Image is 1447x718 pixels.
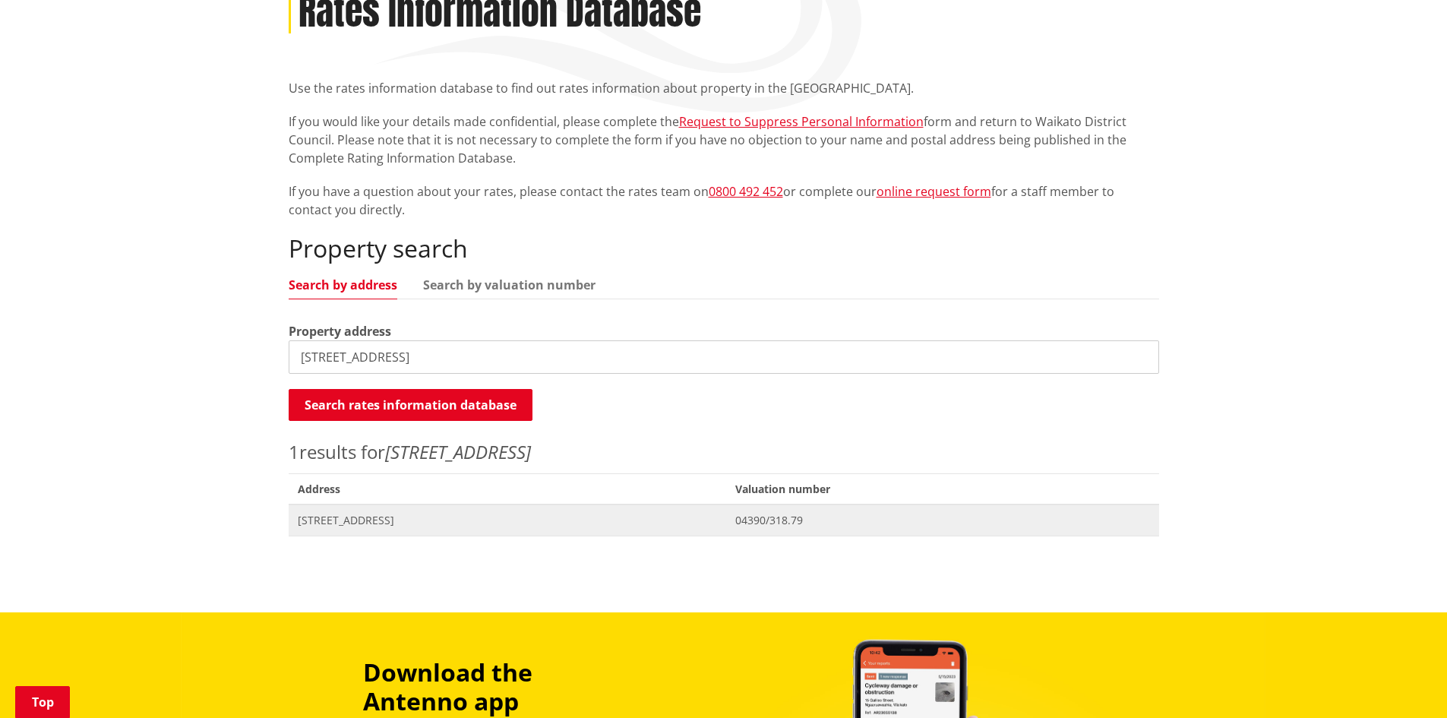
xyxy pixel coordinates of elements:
[289,182,1159,219] p: If you have a question about your rates, please contact the rates team on or complete our for a s...
[289,438,1159,466] p: results for
[289,439,299,464] span: 1
[726,473,1158,504] span: Valuation number
[289,504,1159,536] a: [STREET_ADDRESS] 04390/318.79
[289,279,397,291] a: Search by address
[735,513,1149,528] span: 04390/318.79
[679,113,924,130] a: Request to Suppress Personal Information
[298,513,718,528] span: [STREET_ADDRESS]
[363,658,638,716] h3: Download the Antenno app
[289,112,1159,167] p: If you would like your details made confidential, please complete the form and return to Waikato ...
[385,439,531,464] em: [STREET_ADDRESS]
[709,183,783,200] a: 0800 492 452
[423,279,596,291] a: Search by valuation number
[289,322,391,340] label: Property address
[289,389,532,421] button: Search rates information database
[15,686,70,718] a: Top
[289,234,1159,263] h2: Property search
[289,79,1159,97] p: Use the rates information database to find out rates information about property in the [GEOGRAPHI...
[877,183,991,200] a: online request form
[289,473,727,504] span: Address
[289,340,1159,374] input: e.g. Duke Street NGARUAWAHIA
